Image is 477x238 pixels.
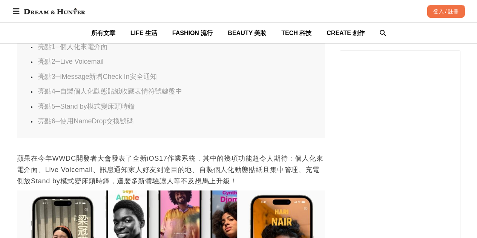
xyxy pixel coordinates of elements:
a: 亮點5─Stand by模式變床頭時鐘 [38,103,135,110]
p: 蘋果在今年WWDC開發者大會發表了全新iOS17作業系統，其中的幾項功能超令人期待：個人化來電介面、Live Voicemail、訊息通知家人好友到達目的地、自製個人化動態貼紙且集中管理、充電側... [17,153,325,187]
img: Dream & Hunter [20,5,89,18]
span: CREATE 創作 [327,30,365,36]
div: 登入 / 註冊 [427,5,465,18]
a: 亮點6─使用NameDrop交換號碼 [38,117,134,125]
span: 所有文章 [91,30,115,36]
a: 所有文章 [91,23,115,43]
a: 亮點1─個人化來電介面 [38,43,108,51]
span: TECH 科技 [281,30,311,36]
span: LIFE 生活 [130,30,157,36]
a: CREATE 創作 [327,23,365,43]
a: 亮點4─自製個人化動態貼紙收藏表情符號鍵盤中 [38,88,183,95]
a: 亮點3─iMessage新增Check In安全通知 [38,73,157,80]
a: TECH 科技 [281,23,311,43]
span: FASHION 流行 [172,30,213,36]
a: BEAUTY 美妝 [228,23,266,43]
a: FASHION 流行 [172,23,213,43]
a: LIFE 生活 [130,23,157,43]
span: BEAUTY 美妝 [228,30,266,36]
a: 亮點2─Live Voicemail [38,58,104,65]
